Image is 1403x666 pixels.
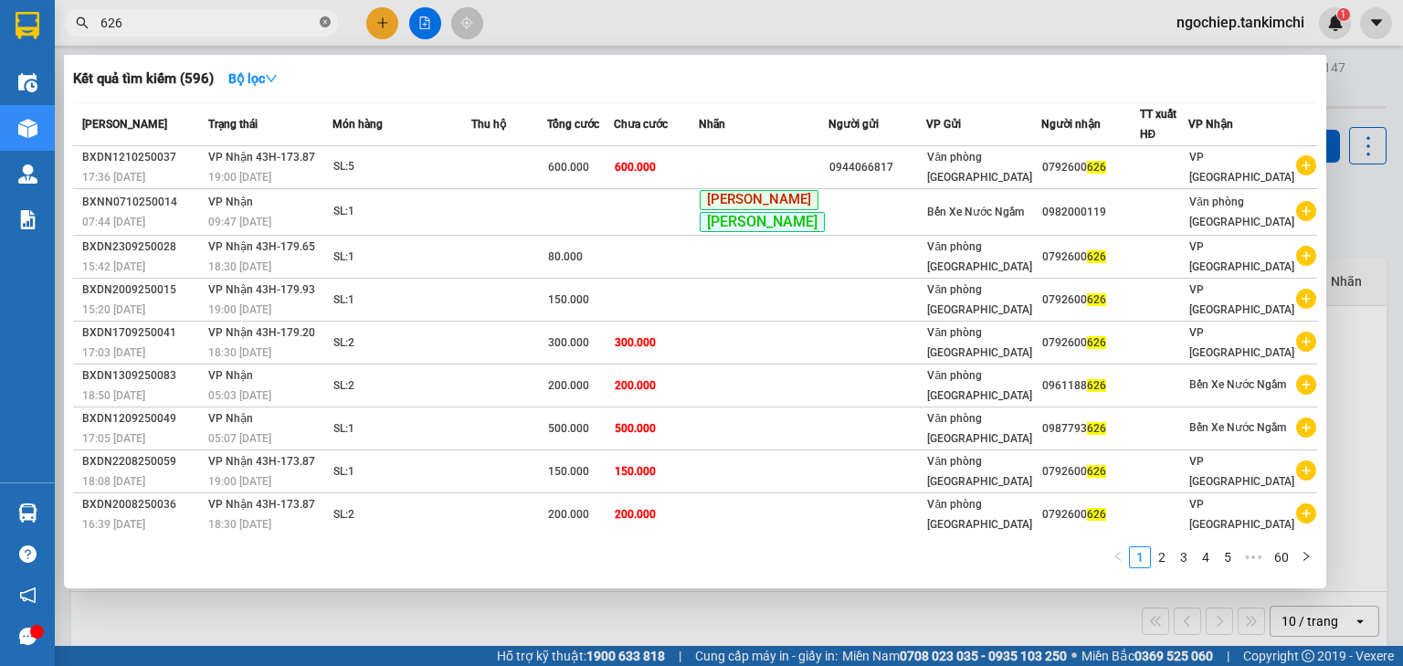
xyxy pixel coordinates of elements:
span: VP Nhận 43H-179.93 [208,283,315,296]
span: Văn phòng [GEOGRAPHIC_DATA] [927,326,1032,359]
img: warehouse-icon [18,73,37,92]
span: 626 [1087,293,1106,306]
span: message [19,628,37,645]
span: plus-circle [1296,201,1316,221]
span: Bến Xe Nước Ngầm [927,206,1024,218]
span: 16:39 [DATE] [82,518,145,531]
span: left [1113,551,1123,562]
span: plus-circle [1296,289,1316,309]
span: Người nhận [1041,118,1101,131]
span: VP Nhận [208,412,253,425]
span: [PERSON_NAME] [700,190,818,210]
div: 0961188 [1042,376,1139,396]
span: 626 [1087,379,1106,392]
span: plus-circle [1296,460,1316,481]
div: SL: 1 [333,248,470,268]
div: SL: 1 [333,462,470,482]
span: 19:00 [DATE] [208,303,271,316]
span: 600.000 [615,161,656,174]
span: Tổng cước [547,118,599,131]
div: BXDN1210250037 [82,148,203,167]
li: 1 [1129,546,1151,568]
h3: Kết quả tìm kiếm ( 596 ) [73,69,214,89]
div: 0792600 [1042,158,1139,177]
strong: Bộ lọc [228,71,278,86]
span: Người gửi [828,118,879,131]
span: 150.000 [548,293,589,306]
img: logo-vxr [16,12,39,39]
span: 09:47 [DATE] [208,216,271,228]
span: 200.000 [615,379,656,392]
span: Bến Xe Nước Ngầm [1189,378,1286,391]
input: Tìm tên, số ĐT hoặc mã đơn [100,13,316,33]
div: BXDN1209250049 [82,409,203,428]
div: 0944066817 [829,158,926,177]
span: 18:08 [DATE] [82,475,145,488]
span: 15:42 [DATE] [82,260,145,273]
span: 626 [1087,508,1106,521]
span: 18:30 [DATE] [208,260,271,273]
img: warehouse-icon [18,503,37,523]
span: plus-circle [1296,418,1316,438]
span: VP [GEOGRAPHIC_DATA] [1189,455,1294,488]
span: Thu hộ [471,118,506,131]
span: Văn phòng [GEOGRAPHIC_DATA] [927,240,1032,273]
span: 500.000 [548,422,589,435]
li: 2 [1151,546,1173,568]
span: VP [GEOGRAPHIC_DATA] [1189,240,1294,273]
a: 60 [1269,547,1294,567]
button: left [1107,546,1129,568]
li: Next Page [1295,546,1317,568]
div: 0792600 [1042,248,1139,267]
span: close-circle [320,16,331,27]
span: VP [GEOGRAPHIC_DATA] [1189,283,1294,316]
div: BXDN2208250059 [82,452,203,471]
span: Văn phòng [GEOGRAPHIC_DATA] [927,412,1032,445]
span: 500.000 [615,422,656,435]
div: SL: 1 [333,291,470,311]
span: Văn phòng [GEOGRAPHIC_DATA] [927,151,1032,184]
li: 4 [1195,546,1217,568]
span: 18:30 [DATE] [208,518,271,531]
span: Nhãn [699,118,725,131]
a: 4 [1196,547,1216,567]
span: Chưa cước [614,118,668,131]
span: Văn phòng [GEOGRAPHIC_DATA] [1189,196,1294,228]
span: VP Nhận [208,196,253,208]
span: VP Nhận 43H-173.87 [208,151,315,164]
span: 300.000 [615,336,656,349]
div: BXNN0710250014 [82,193,203,212]
div: 0982000119 [1042,203,1139,222]
span: Văn phòng [GEOGRAPHIC_DATA] [927,455,1032,488]
div: BXDN1709250041 [82,323,203,343]
div: BXDN2008250036 [82,495,203,514]
div: BXDN2309250028 [82,238,203,257]
span: notification [19,587,37,604]
li: 3 [1173,546,1195,568]
div: 0792600 [1042,462,1139,481]
span: VP Nhận 43H-173.87 [208,455,315,468]
span: VP Nhận 43H-173.87 [208,498,315,511]
span: [PERSON_NAME] [82,118,167,131]
span: VP [GEOGRAPHIC_DATA] [1189,498,1294,531]
span: Văn phòng [GEOGRAPHIC_DATA] [927,283,1032,316]
span: Văn phòng [GEOGRAPHIC_DATA] [927,369,1032,402]
div: SL: 2 [333,505,470,525]
div: 0792600 [1042,505,1139,524]
span: VP [GEOGRAPHIC_DATA] [1189,326,1294,359]
span: plus-circle [1296,332,1316,352]
button: Bộ lọcdown [214,64,292,93]
span: [PERSON_NAME] [700,212,825,233]
span: 200.000 [615,508,656,521]
div: SL: 1 [333,202,470,222]
span: right [1301,551,1312,562]
div: 0792600 [1042,333,1139,353]
span: 17:36 [DATE] [82,171,145,184]
span: search [76,16,89,29]
span: plus-circle [1296,503,1316,523]
div: BXDN1309250083 [82,366,203,386]
span: ••• [1239,546,1268,568]
span: Văn phòng [GEOGRAPHIC_DATA] [927,498,1032,531]
span: 19:00 [DATE] [208,475,271,488]
li: Previous Page [1107,546,1129,568]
